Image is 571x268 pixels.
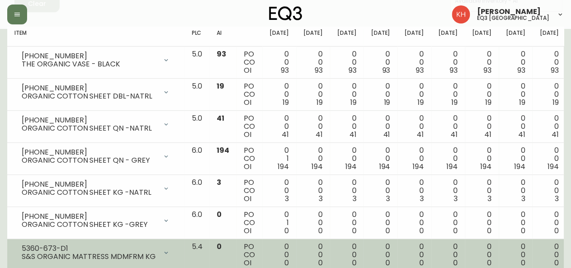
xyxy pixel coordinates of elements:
[418,97,424,108] span: 19
[363,27,397,47] th: [DATE]
[438,243,458,267] div: 0 0
[22,92,157,100] div: ORGANIC COTTON SHEET DBL-NATRL
[506,243,525,267] div: 0 0
[244,146,255,171] div: PO CO
[487,193,492,204] span: 3
[184,79,209,111] td: 5.0
[244,193,251,204] span: OI
[353,193,357,204] span: 3
[519,97,525,108] span: 19
[303,243,323,267] div: 0 0
[499,27,533,47] th: [DATE]
[337,82,357,107] div: 0 0
[477,15,549,21] h5: eq3 [GEOGRAPHIC_DATA]
[371,211,390,235] div: 0 0
[244,226,251,236] span: OI
[217,81,224,91] span: 19
[330,27,364,47] th: [DATE]
[484,129,492,140] span: 41
[22,180,157,188] div: [PHONE_NUMBER]
[269,146,289,171] div: 0 1
[438,50,458,75] div: 0 0
[217,113,224,123] span: 41
[14,211,177,230] div: [PHONE_NUMBER]ORGANIC COTTON SHEET KG -GREY
[22,84,157,92] div: [PHONE_NUMBER]
[22,156,157,165] div: ORGANIC COTTON SHEET QN - GREY
[554,226,559,236] span: 0
[22,253,157,261] div: S&S ORGANIC MATTRESS MDMFRM KG
[303,179,323,203] div: 0 0
[520,226,525,236] span: 0
[244,243,255,267] div: PO CO
[446,161,458,172] span: 194
[244,161,251,172] span: OI
[438,82,458,107] div: 0 0
[349,129,357,140] span: 41
[22,188,157,197] div: ORGANIC COTTON SHEET KG -NATRL
[319,193,323,204] span: 3
[209,27,237,47] th: AI
[483,65,492,75] span: 93
[404,211,424,235] div: 0 0
[14,82,177,102] div: [PHONE_NUMBER]ORGANIC COTTON SHEET DBL-NATRL
[514,161,525,172] span: 194
[454,193,458,204] span: 3
[316,97,323,108] span: 19
[383,129,390,140] span: 41
[472,211,492,235] div: 0 0
[487,226,492,236] span: 0
[269,50,289,75] div: 0 0
[438,211,458,235] div: 0 0
[337,243,357,267] div: 0 0
[404,243,424,267] div: 0 0
[420,193,424,204] span: 3
[244,82,255,107] div: PO CO
[371,243,390,267] div: 0 0
[318,226,323,236] span: 0
[244,97,251,108] span: OI
[244,65,251,75] span: OI
[244,129,251,140] span: OI
[244,179,255,203] div: PO CO
[22,116,157,124] div: [PHONE_NUMBER]
[303,146,323,171] div: 0 0
[506,114,525,139] div: 0 0
[284,226,289,236] span: 0
[14,146,177,166] div: [PHONE_NUMBER]ORGANIC COTTON SHEET QN - GREY
[520,258,525,268] span: 0
[22,221,157,229] div: ORGANIC COTTON SHEET KG -GREY
[22,60,157,68] div: THE ORGANIC VASE - BLACK
[551,65,559,75] span: 93
[453,226,458,236] span: 0
[417,129,424,140] span: 41
[278,161,289,172] span: 194
[517,65,525,75] span: 93
[386,193,390,204] span: 3
[539,146,559,171] div: 0 0
[404,114,424,139] div: 0 0
[337,50,357,75] div: 0 0
[269,179,289,203] div: 0 0
[315,65,323,75] span: 93
[269,82,289,107] div: 0 0
[262,27,296,47] th: [DATE]
[217,241,222,252] span: 0
[184,27,209,47] th: PLC
[352,226,357,236] span: 0
[539,50,559,75] div: 0 0
[555,193,559,204] span: 3
[451,97,458,108] span: 19
[554,258,559,268] span: 0
[404,146,424,171] div: 0 0
[217,145,229,155] span: 194
[416,65,424,75] span: 93
[472,243,492,267] div: 0 0
[244,114,255,139] div: PO CO
[413,161,424,172] span: 194
[539,211,559,235] div: 0 0
[438,146,458,171] div: 0 0
[282,129,289,140] span: 41
[472,114,492,139] div: 0 0
[269,6,302,21] img: logo
[371,179,390,203] div: 0 0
